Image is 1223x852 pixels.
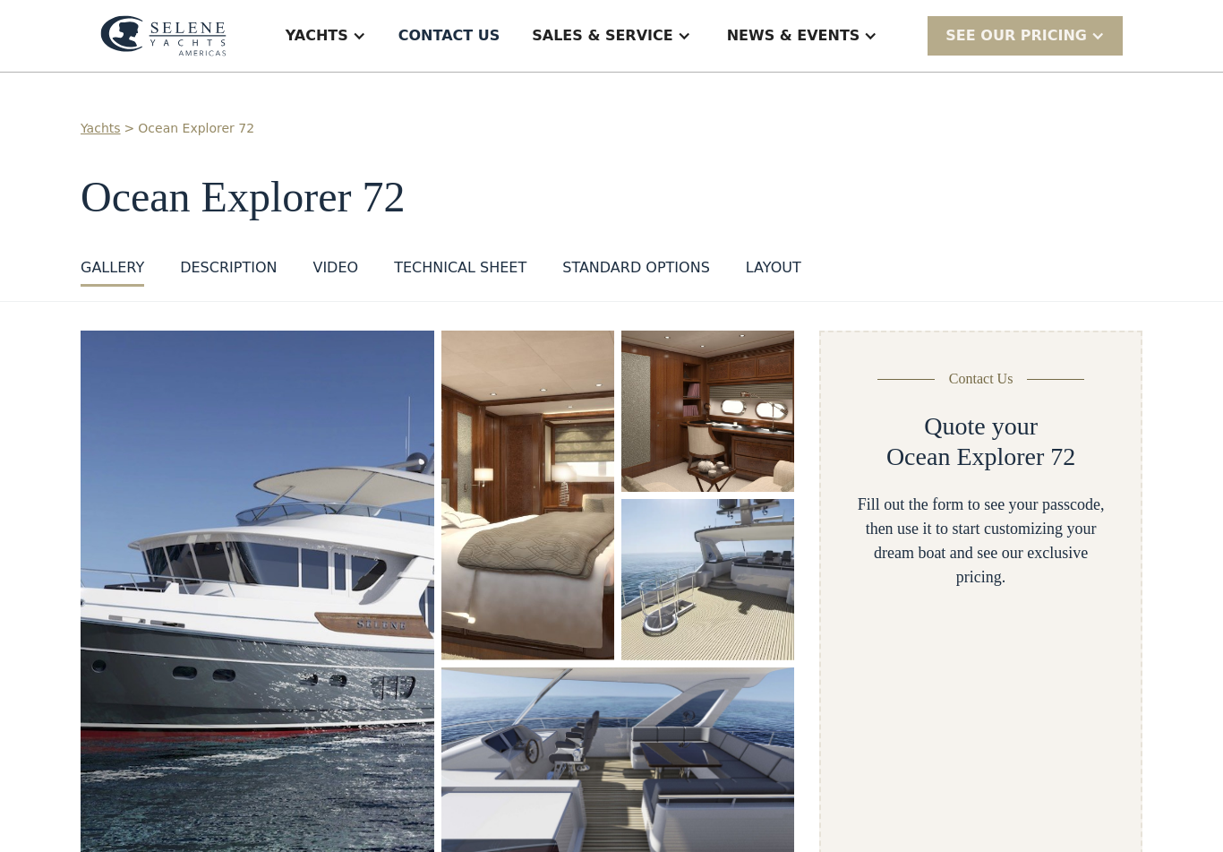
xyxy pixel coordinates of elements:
[949,368,1013,390] div: Contact Us
[138,119,254,138] a: Ocean Explorer 72
[100,15,227,56] img: logo
[312,257,358,279] div: VIDEO
[398,25,500,47] div: Contact US
[746,257,801,279] div: layout
[124,119,135,138] div: >
[286,25,348,47] div: Yachts
[180,257,277,279] div: DESCRIPTION
[945,25,1087,47] div: SEE Our Pricing
[727,25,860,47] div: News & EVENTS
[532,25,672,47] div: Sales & Service
[621,499,794,660] a: open lightbox
[562,257,710,287] a: standard options
[850,493,1112,590] div: Fill out the form to see your passcode, then use it to start customizing your dream boat and see ...
[180,257,277,287] a: DESCRIPTION
[441,331,614,660] a: open lightbox
[886,442,1075,472] h2: Ocean Explorer 72
[562,257,710,279] div: standard options
[81,257,144,279] div: GALLERY
[394,257,526,287] a: Technical sheet
[746,257,801,287] a: layout
[81,257,144,287] a: GALLERY
[81,119,121,138] a: Yachts
[928,16,1123,55] div: SEE Our Pricing
[312,257,358,287] a: VIDEO
[81,174,1142,221] h1: Ocean Explorer 72
[924,411,1038,442] h2: Quote your
[394,257,526,279] div: Technical sheet
[621,331,794,492] a: open lightbox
